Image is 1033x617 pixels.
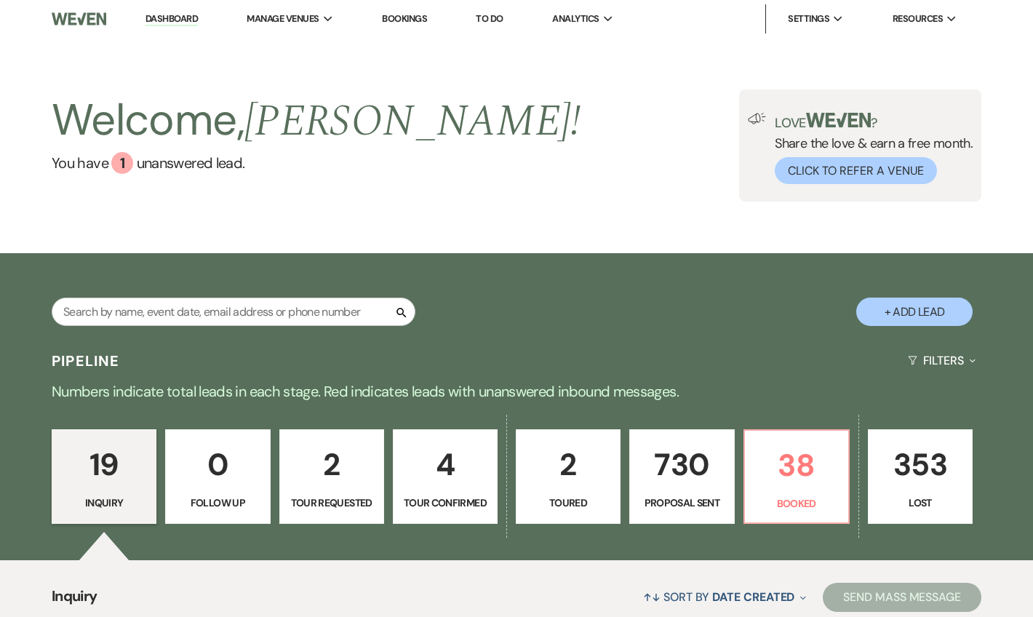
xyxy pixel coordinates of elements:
p: Proposal Sent [639,495,725,511]
div: 1 [111,152,133,174]
p: 4 [402,440,488,489]
p: 353 [877,440,963,489]
a: 38Booked [743,429,850,524]
input: Search by name, event date, email address or phone number [52,298,415,326]
p: 2 [525,440,611,489]
button: Send Mass Message [823,583,981,612]
a: 4Tour Confirmed [393,429,498,524]
span: Settings [788,12,829,26]
p: 2 [289,440,375,489]
p: Inquiry [61,495,147,511]
p: Tour Requested [289,495,375,511]
a: You have 1 unanswered lead. [52,152,581,174]
a: 0Follow Up [165,429,270,524]
h3: Pipeline [52,351,120,371]
button: Sort By Date Created [637,578,812,616]
p: Follow Up [175,495,260,511]
span: ↑↓ [643,589,661,605]
a: 730Proposal Sent [629,429,734,524]
p: Toured [525,495,611,511]
div: Share the love & earn a free month. [766,113,973,184]
span: Manage Venues [247,12,319,26]
a: Dashboard [145,12,198,26]
p: Love ? [775,113,973,130]
a: 2Tour Requested [279,429,384,524]
button: Click to Refer a Venue [775,157,937,184]
img: Weven Logo [52,4,106,34]
p: Tour Confirmed [402,495,488,511]
button: + Add Lead [856,298,973,326]
p: 19 [61,440,147,489]
span: Analytics [552,12,599,26]
p: Booked [754,495,839,511]
a: 2Toured [516,429,621,524]
span: Resources [893,12,943,26]
p: Lost [877,495,963,511]
a: Bookings [382,12,427,25]
h2: Welcome, [52,89,581,152]
span: Inquiry [52,585,97,616]
a: 353Lost [868,429,973,524]
img: weven-logo-green.svg [806,113,871,127]
a: To Do [476,12,503,25]
p: 730 [639,440,725,489]
span: [PERSON_NAME] ! [244,88,581,155]
img: loud-speaker-illustration.svg [748,113,766,124]
p: 38 [754,441,839,490]
p: 0 [175,440,260,489]
button: Filters [902,341,981,380]
a: 19Inquiry [52,429,156,524]
span: Date Created [712,589,794,605]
